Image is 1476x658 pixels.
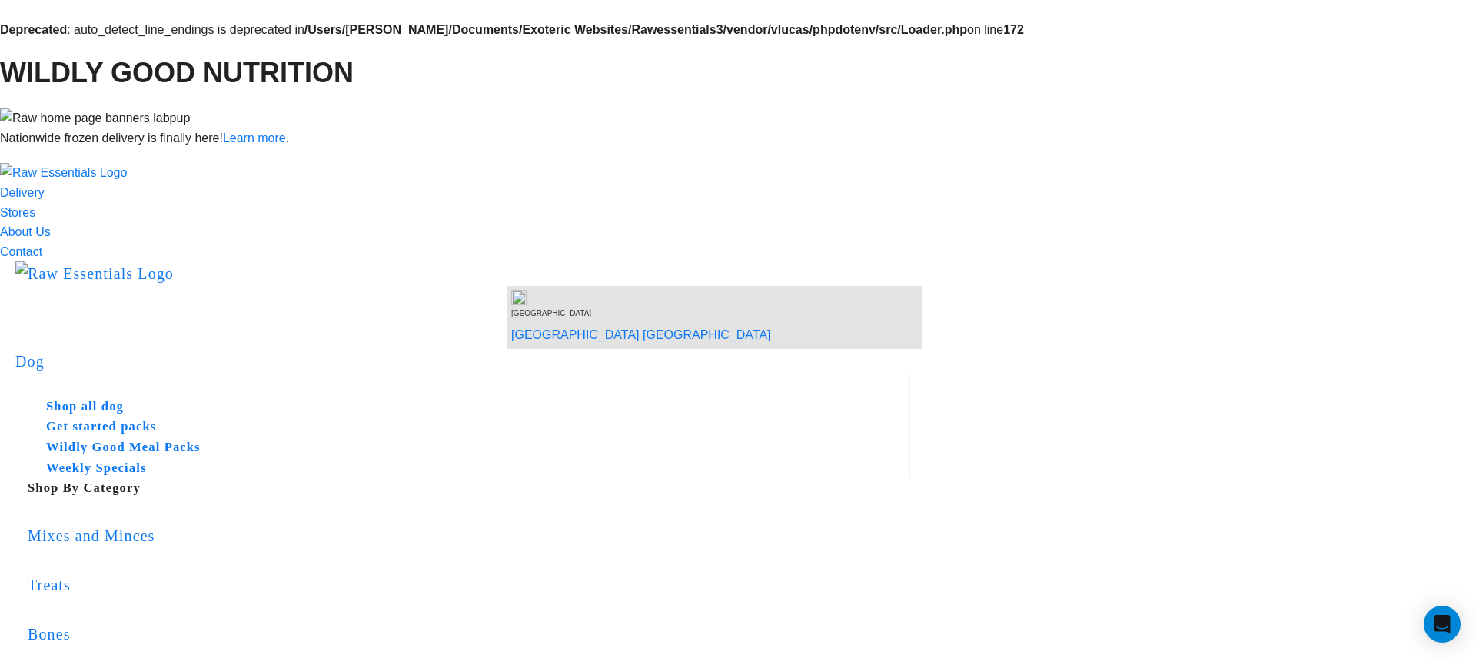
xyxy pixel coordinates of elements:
h5: Shop all dog [46,397,885,417]
h5: Weekly Specials [46,458,885,479]
a: [GEOGRAPHIC_DATA] [643,328,771,341]
h5: Get started packs [46,417,885,437]
a: [GEOGRAPHIC_DATA] [511,328,640,341]
img: Raw Essentials Logo [15,261,174,286]
a: Shop all dog [28,397,885,417]
img: van-moving.png [511,290,527,305]
a: Dog [15,353,45,370]
a: Get started packs [28,417,885,437]
div: Bones [28,622,910,646]
div: Open Intercom Messenger [1424,606,1461,643]
div: Mixes and Minces [28,523,910,548]
a: Treats [28,552,910,618]
a: Wildly Good Meal Packs [28,437,885,458]
h5: Wildly Good Meal Packs [46,437,885,458]
h5: Shop By Category [28,478,910,499]
a: Learn more [223,131,286,145]
b: /Users/[PERSON_NAME]/Documents/Exoteric Websites/Rawessentials3/vendor/vlucas/phpdotenv/src/Loade... [304,23,967,36]
div: Treats [28,573,910,597]
b: 172 [1003,23,1024,36]
a: Weekly Specials [28,458,885,479]
a: Mixes and Minces [28,503,910,569]
span: [GEOGRAPHIC_DATA] [511,309,591,317]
